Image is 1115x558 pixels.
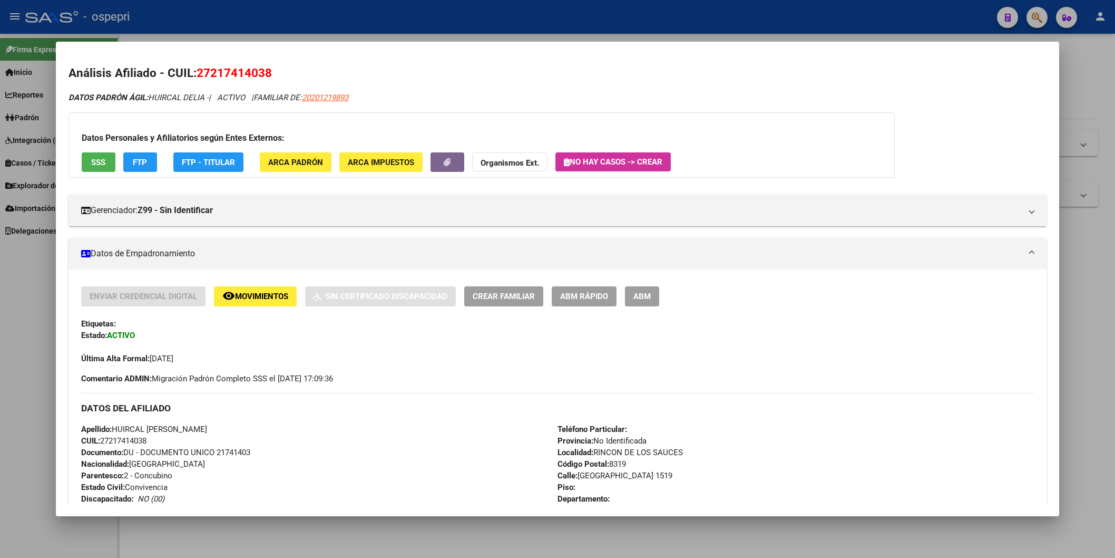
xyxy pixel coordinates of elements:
[235,292,288,302] span: Movimientos
[69,64,1046,82] h2: Análisis Afiliado - CUIL:
[82,152,115,172] button: SSS
[557,436,647,446] span: No Identificada
[81,204,1021,217] mat-panel-title: Gerenciador:
[557,459,609,469] strong: Código Postal:
[123,152,157,172] button: FTP
[633,292,651,302] span: ABM
[560,292,608,302] span: ABM Rápido
[81,483,125,492] strong: Estado Civil:
[81,374,152,383] strong: Comentario ADMIN:
[557,471,672,480] span: [GEOGRAPHIC_DATA] 1519
[305,286,456,306] button: Sin Certificado Discapacidad
[81,402,1034,414] h3: DATOS DEL AFILIADO
[81,319,116,329] strong: Etiquetas:
[90,292,197,302] span: Enviar Credencial Digital
[81,448,250,457] span: DU - DOCUMENTO UNICO 21741403
[91,158,105,167] span: SSS
[557,425,627,434] strong: Teléfono Particular:
[81,425,207,434] span: HUIRCAL [PERSON_NAME]
[197,66,272,80] span: 27217414038
[564,157,662,167] span: No hay casos -> Crear
[69,195,1046,226] mat-expansion-panel-header: Gerenciador:Z99 - Sin Identificar
[81,459,205,469] span: [GEOGRAPHIC_DATA]
[214,286,297,306] button: Movimientos
[302,93,348,102] span: 20201219893
[81,459,129,469] strong: Nacionalidad:
[81,448,123,457] strong: Documento:
[1079,522,1104,547] iframe: Intercom live chat
[557,494,610,504] strong: Departamento:
[253,93,348,102] span: FAMILIAR DE:
[81,436,146,446] span: 27217414038
[260,152,331,172] button: ARCA Padrón
[82,132,882,145] h3: Datos Personales y Afiliatorios según Entes Externos:
[81,247,1021,260] mat-panel-title: Datos de Empadronamiento
[557,459,626,469] span: 8319
[555,152,671,171] button: No hay casos -> Crear
[348,158,414,167] span: ARCA Impuestos
[464,286,543,306] button: Crear Familiar
[481,158,539,168] strong: Organismos Ext.
[81,471,124,480] strong: Parentesco:
[69,238,1046,270] mat-expansion-panel-header: Datos de Empadronamiento
[133,158,147,167] span: FTP
[268,158,323,167] span: ARCA Padrón
[557,448,593,457] strong: Localidad:
[81,483,168,492] span: Convivencia
[81,354,173,363] span: [DATE]
[472,152,547,172] button: Organismos Ext.
[552,286,617,306] button: ABM Rápido
[339,152,423,172] button: ARCA Impuestos
[557,448,683,457] span: RINCON DE LOS SAUCES
[81,425,112,434] strong: Apellido:
[81,286,206,306] button: Enviar Credencial Digital
[138,494,164,504] i: NO (00)
[557,436,593,446] strong: Provincia:
[173,152,243,172] button: FTP - Titular
[81,471,172,480] span: 2 - Concubino
[107,331,135,340] strong: ACTIVO
[222,290,235,302] mat-icon: remove_red_eye
[81,436,100,446] strong: CUIL:
[69,93,348,102] i: | ACTIVO |
[625,286,659,306] button: ABM
[69,93,209,102] span: HUIRCAL DELIA -
[81,494,133,504] strong: Discapacitado:
[81,373,333,384] span: Migración Padrón Completo SSS el [DATE] 17:09:36
[473,292,535,302] span: Crear Familiar
[557,483,575,492] strong: Piso:
[81,354,150,363] strong: Última Alta Formal:
[138,204,213,217] strong: Z99 - Sin Identificar
[557,471,578,480] strong: Calle:
[81,331,107,340] strong: Estado:
[326,292,447,302] span: Sin Certificado Discapacidad
[182,158,235,167] span: FTP - Titular
[69,93,148,102] strong: DATOS PADRÓN ÁGIL:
